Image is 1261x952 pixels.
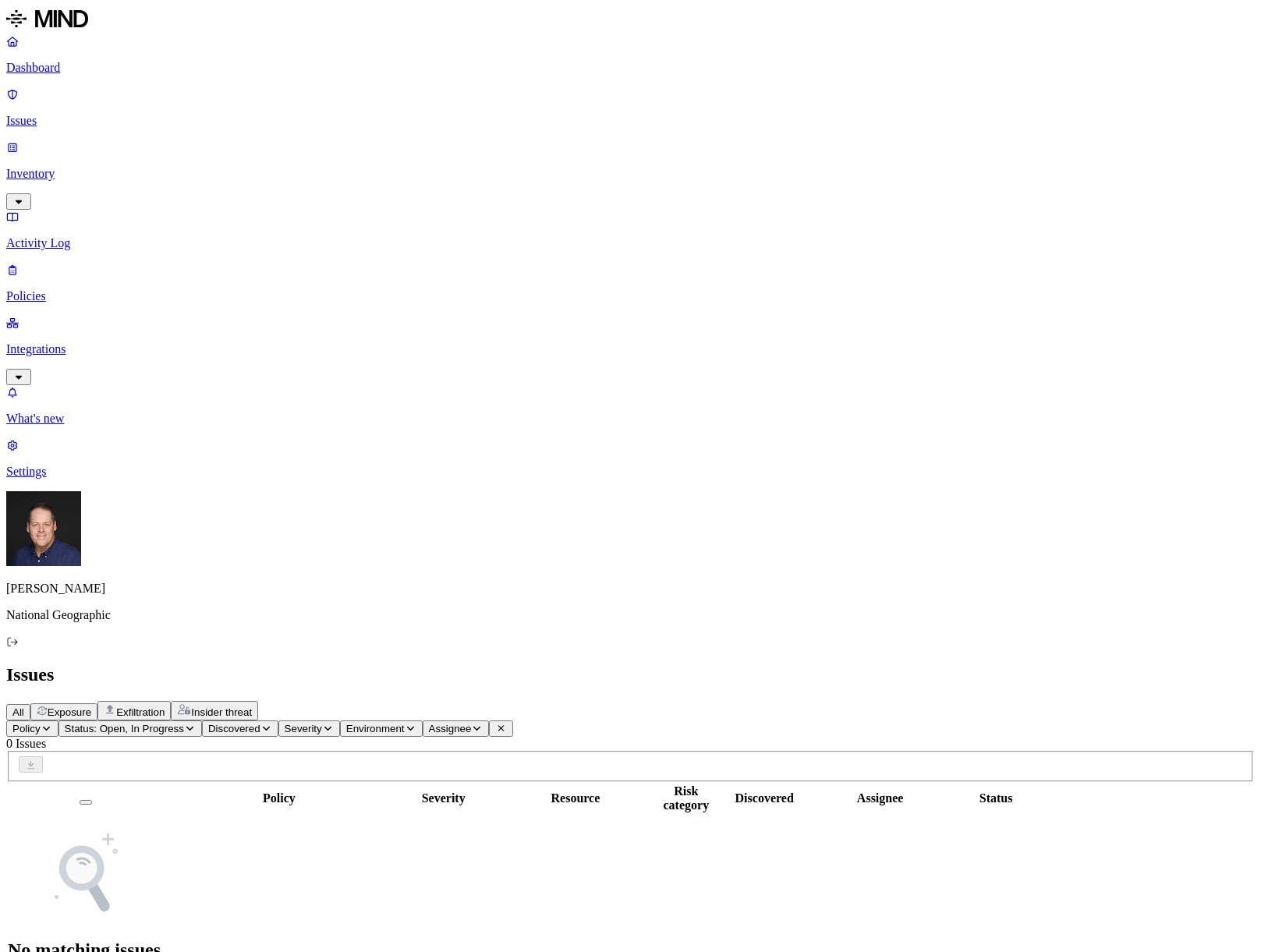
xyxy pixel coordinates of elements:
span: Discovered [208,723,260,734]
p: Settings [6,465,1255,479]
span: Exposure [48,706,91,718]
span: Exfiltration [116,706,165,718]
div: Discovered [716,791,813,805]
div: Assignee [816,791,944,805]
p: National Geographic [6,608,1255,622]
button: Select all [80,800,92,805]
p: What's new [6,412,1255,426]
p: Activity Log [6,236,1255,250]
span: Policy [12,723,41,734]
p: Integrations [6,342,1255,356]
a: What's new [6,385,1255,426]
span: Insider threat [191,706,252,718]
a: MIND [6,6,1255,34]
div: Severity [395,791,492,805]
a: Activity Log [6,210,1255,250]
p: Issues [6,114,1255,128]
h2: Issues [6,664,1255,685]
a: Settings [6,438,1255,479]
span: Assignee [429,723,472,734]
a: Integrations [6,316,1255,383]
span: 0 Issues [6,737,46,750]
span: Status: Open, In Progress [65,723,184,734]
img: MIND [6,6,88,31]
div: Policy [166,791,392,805]
a: Inventory [6,140,1255,207]
div: Risk category [659,784,713,812]
a: Policies [6,263,1255,303]
a: Issues [6,87,1255,128]
span: All [12,706,24,718]
span: Severity [285,723,322,734]
p: Policies [6,289,1255,303]
img: NoSearchResult.svg [39,827,133,921]
p: Dashboard [6,61,1255,75]
a: Dashboard [6,34,1255,75]
div: Status [948,791,1044,805]
img: Mark DeCarlo [6,491,81,566]
p: Inventory [6,167,1255,181]
span: Environment [346,723,405,734]
div: Resource [495,791,657,805]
